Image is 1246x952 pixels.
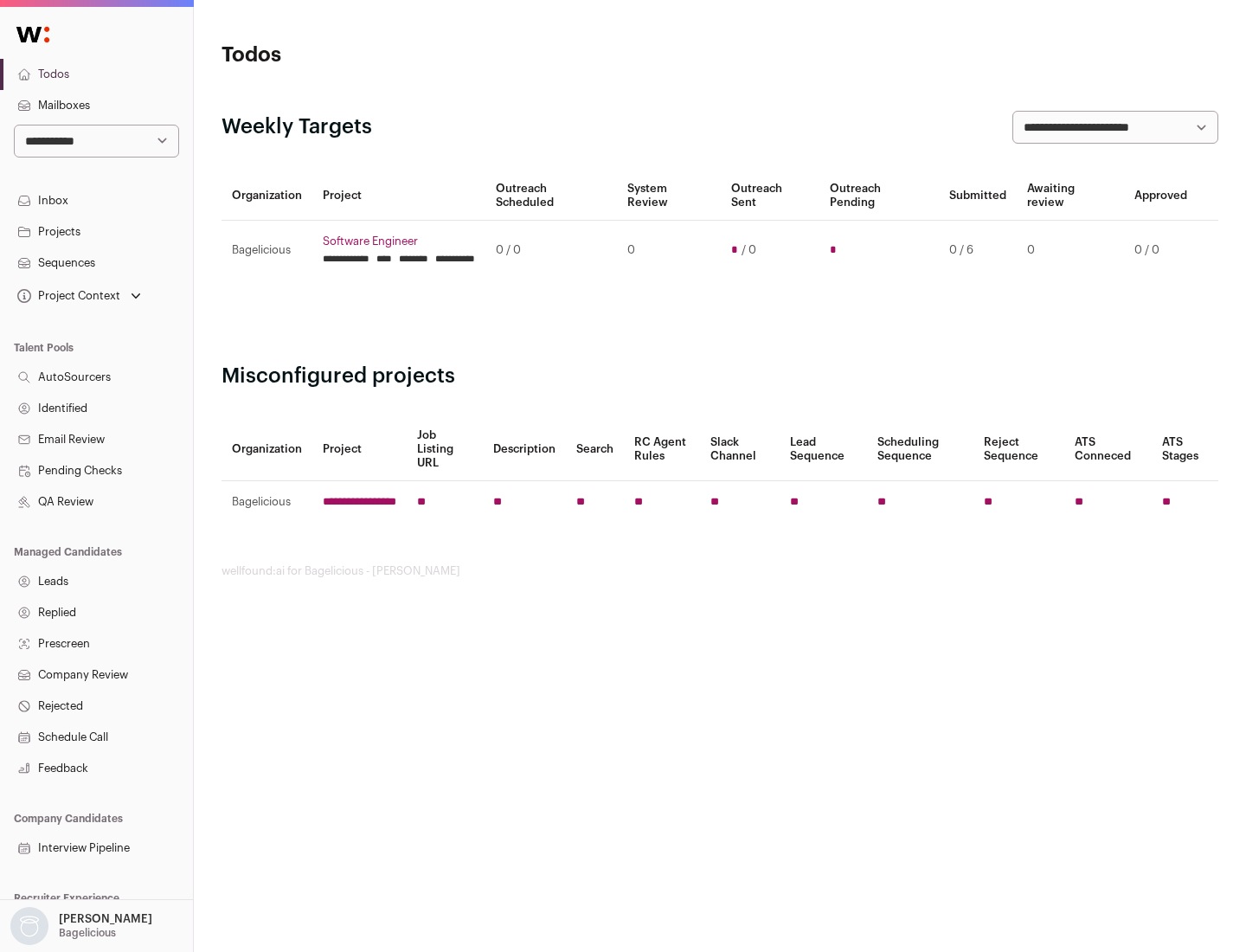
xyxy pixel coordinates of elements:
[222,171,312,221] th: Organization
[1017,171,1124,221] th: Awaiting review
[323,235,475,248] a: Software Engineer
[566,418,624,481] th: Search
[222,42,554,69] h1: Todos
[1124,171,1198,221] th: Approved
[1124,221,1198,280] td: 0 / 0
[485,221,617,280] td: 0 / 0
[7,907,156,945] button: Open dropdown
[700,418,780,481] th: Slack Channel
[483,418,566,481] th: Description
[59,912,152,926] p: [PERSON_NAME]
[7,17,59,52] img: Wellfound
[1064,418,1151,481] th: ATS Conneced
[721,171,820,221] th: Outreach Sent
[867,418,973,481] th: Scheduling Sequence
[222,418,312,481] th: Organization
[59,926,116,940] p: Bagelicious
[617,171,720,221] th: System Review
[222,564,1218,578] footer: wellfound:ai for Bagelicious - [PERSON_NAME]
[10,907,48,945] img: nopic.png
[1152,418,1218,481] th: ATS Stages
[939,171,1017,221] th: Submitted
[485,171,617,221] th: Outreach Scheduled
[222,221,312,280] td: Bagelicious
[973,418,1065,481] th: Reject Sequence
[407,418,483,481] th: Job Listing URL
[222,113,372,141] h2: Weekly Targets
[14,289,120,303] div: Project Context
[1017,221,1124,280] td: 0
[624,418,699,481] th: RC Agent Rules
[939,221,1017,280] td: 0 / 6
[222,363,1218,390] h2: Misconfigured projects
[742,243,756,257] span: / 0
[312,418,407,481] th: Project
[14,284,145,308] button: Open dropdown
[819,171,938,221] th: Outreach Pending
[617,221,720,280] td: 0
[312,171,485,221] th: Project
[222,481,312,524] td: Bagelicious
[780,418,867,481] th: Lead Sequence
